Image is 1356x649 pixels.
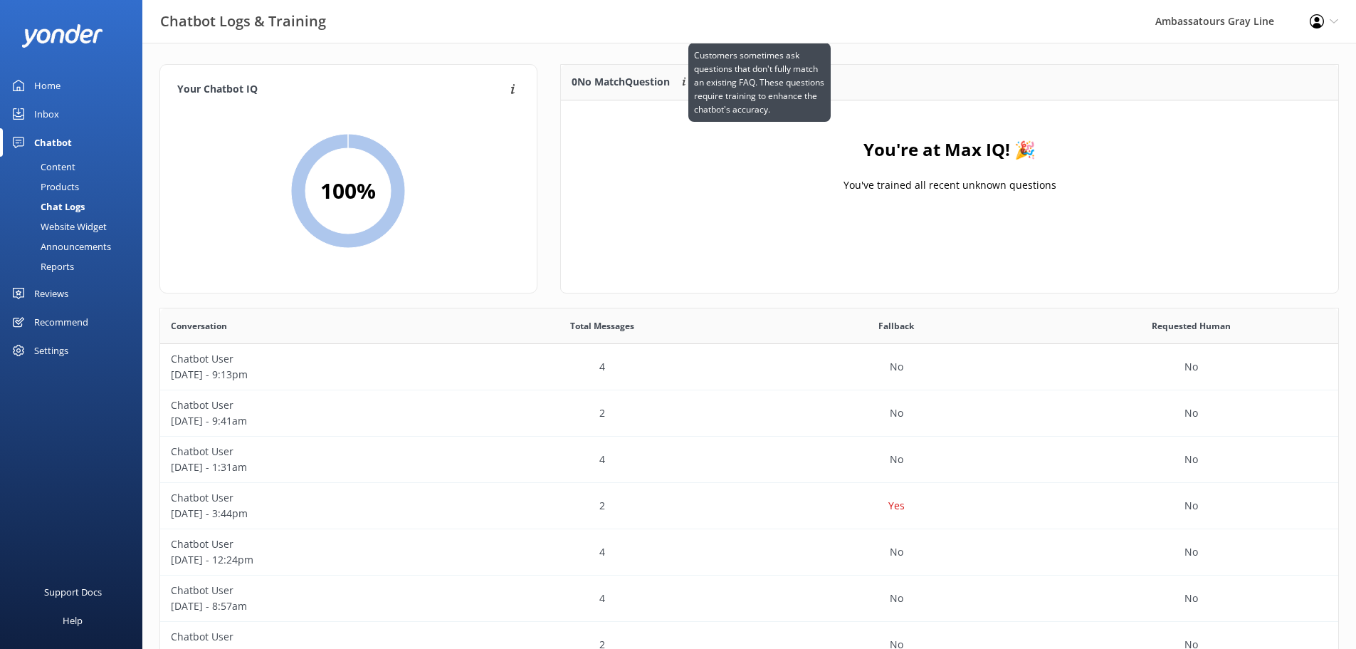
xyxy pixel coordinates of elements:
p: [DATE] - 12:24pm [171,552,444,568]
div: Reports [9,256,74,276]
div: Content [9,157,75,177]
a: Website Widget [9,217,142,237]
div: Announcements [9,237,111,256]
div: Website Widget [9,217,107,237]
p: [DATE] - 8:57am [171,598,444,614]
p: Yes [888,498,905,514]
div: row [160,390,1338,437]
p: No [890,544,903,560]
span: Fallback [878,319,914,333]
div: Settings [34,336,68,365]
p: 4 [599,544,605,560]
div: Help [63,606,83,635]
p: Chatbot User [171,490,444,506]
div: Chat Logs [9,197,85,217]
p: [DATE] - 1:31am [171,460,444,475]
p: 2 [599,405,605,421]
p: No [1184,359,1198,375]
div: Products [9,177,79,197]
div: row [160,344,1338,390]
div: row [160,529,1338,576]
p: [DATE] - 9:41am [171,413,444,429]
p: [DATE] - 9:13pm [171,367,444,383]
div: Recommend [34,308,88,336]
h3: Chatbot Logs & Training [160,10,326,33]
p: No [1184,452,1198,467]
p: [DATE] - 3:44pm [171,506,444,521]
p: No [1184,405,1198,421]
p: Chatbot User [171,398,444,413]
a: Reports [9,256,142,276]
h4: Your Chatbot IQ [177,82,506,98]
p: 0 No Match Question [572,74,670,90]
p: 4 [599,359,605,375]
div: Chatbot [34,128,72,157]
div: Home [34,71,61,100]
div: row [160,483,1338,529]
span: Requested Human [1152,319,1231,333]
p: No [1184,591,1198,606]
div: row [160,576,1338,622]
a: Content [9,157,142,177]
div: grid [561,100,1338,243]
h2: 100 % [320,174,376,208]
img: yonder-white-logo.png [21,24,103,48]
h4: You're at Max IQ! 🎉 [863,136,1036,163]
a: Announcements [9,237,142,256]
div: Reviews [34,279,68,308]
p: Chatbot User [171,444,444,460]
p: Customers sometimes ask questions that don't fully match an existing FAQ. These questions require... [694,48,825,117]
p: No [1184,498,1198,514]
div: Inbox [34,100,59,128]
p: You've trained all recent unknown questions [843,177,1056,193]
p: 4 [599,591,605,606]
a: Products [9,177,142,197]
a: Chat Logs [9,197,142,217]
p: Chatbot User [171,583,444,598]
div: row [160,437,1338,483]
p: 4 [599,452,605,467]
div: Support Docs [44,578,102,606]
p: 2 [599,498,605,514]
p: No [1184,544,1198,560]
p: No [890,405,903,421]
p: Chatbot User [171,536,444,552]
span: Conversation [171,319,227,333]
p: No [890,591,903,606]
p: No [890,359,903,375]
span: Total Messages [570,319,634,333]
p: Chatbot User [171,629,444,645]
p: Chatbot User [171,351,444,367]
p: No [890,452,903,467]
